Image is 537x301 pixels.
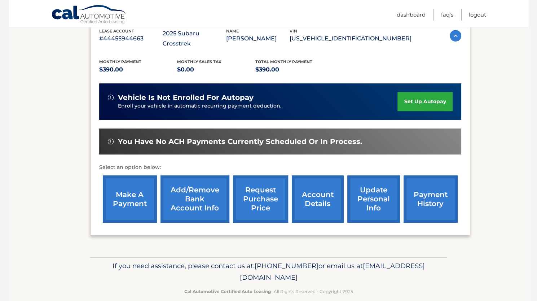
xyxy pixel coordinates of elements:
[255,59,312,64] span: Total Monthly Payment
[347,175,400,223] a: update personal info
[292,175,344,223] a: account details
[99,163,461,172] p: Select an option below:
[441,9,453,21] a: FAQ's
[255,65,334,75] p: $390.00
[108,95,114,100] img: alert-white.svg
[397,92,452,111] a: set up autopay
[163,29,226,49] p: 2025 Subaru Crosstrek
[233,175,288,223] a: request purchase price
[397,9,426,21] a: Dashboard
[99,29,134,34] span: lease account
[51,5,127,26] a: Cal Automotive
[95,288,443,295] p: - All Rights Reserved - Copyright 2025
[99,59,141,64] span: Monthly Payment
[240,262,425,282] span: [EMAIL_ADDRESS][DOMAIN_NAME]
[118,137,362,146] span: You have no ACH payments currently scheduled or in process.
[177,59,221,64] span: Monthly sales Tax
[95,260,443,283] p: If you need assistance, please contact us at: or email us at
[103,175,157,223] a: make a payment
[290,29,297,34] span: vin
[118,93,254,102] span: vehicle is not enrolled for autopay
[108,139,114,144] img: alert-white.svg
[177,65,255,75] p: $0.00
[404,175,458,223] a: payment history
[160,175,229,223] a: Add/Remove bank account info
[226,29,239,34] span: name
[255,262,318,270] span: [PHONE_NUMBER]
[99,65,177,75] p: $390.00
[118,102,398,110] p: Enroll your vehicle in automatic recurring payment deduction.
[184,289,271,294] strong: Cal Automotive Certified Auto Leasing
[290,34,411,44] p: [US_VEHICLE_IDENTIFICATION_NUMBER]
[469,9,486,21] a: Logout
[450,30,461,42] img: accordion-active.svg
[99,34,163,44] p: #44455944663
[226,34,290,44] p: [PERSON_NAME]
